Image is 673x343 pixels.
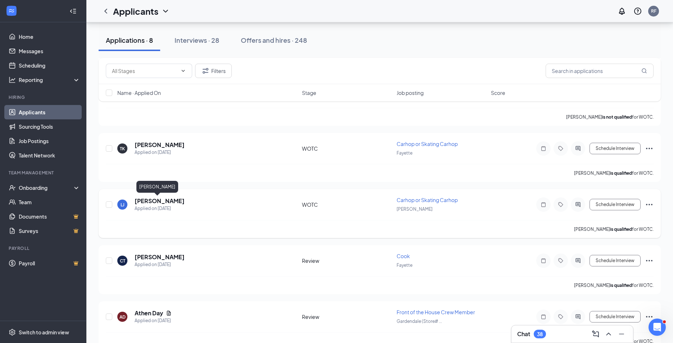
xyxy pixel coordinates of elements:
[397,141,458,147] span: Carhop or Skating Carhop
[19,256,80,270] a: PayrollCrown
[610,283,632,288] b: is qualified
[397,262,412,268] span: Fayette
[9,76,16,83] svg: Analysis
[645,256,654,265] svg: Ellipses
[604,330,613,338] svg: ChevronUp
[113,5,158,17] h1: Applicants
[645,312,654,321] svg: Ellipses
[69,8,77,15] svg: Collapse
[9,184,16,191] svg: UserCheck
[618,7,626,15] svg: Notifications
[201,67,210,75] svg: Filter
[645,144,654,153] svg: Ellipses
[556,202,565,207] svg: Tag
[121,202,125,208] div: LJ
[574,314,582,320] svg: ActiveChat
[195,64,232,78] button: Filter Filters
[175,36,219,45] div: Interviews · 28
[574,226,654,232] p: [PERSON_NAME] for WOTC.
[574,258,582,264] svg: ActiveChat
[19,119,80,134] a: Sourcing Tools
[101,7,110,15] svg: ChevronLeft
[556,146,565,151] svg: Tag
[117,89,161,96] span: Name · Applied On
[135,141,185,149] h5: [PERSON_NAME]
[135,205,185,212] div: Applied on [DATE]
[302,313,392,320] div: Review
[19,209,80,224] a: DocumentsCrown
[19,134,80,148] a: Job Postings
[556,258,565,264] svg: Tag
[651,8,656,14] div: RF
[546,64,654,78] input: Search in applications
[120,146,125,152] div: TK
[649,319,666,336] iframe: Intercom live chat
[397,319,442,324] span: Gardendale (Store# ...
[19,224,80,238] a: SurveysCrown
[9,170,79,176] div: Team Management
[590,143,641,154] button: Schedule Interview
[602,114,632,120] b: is not qualified
[590,328,601,340] button: ComposeMessage
[9,245,79,251] div: Payroll
[302,257,392,264] div: Review
[603,328,614,340] button: ChevronUp
[302,145,392,152] div: WOTC
[645,200,654,209] svg: Ellipses
[574,170,654,176] p: [PERSON_NAME] for WOTC.
[9,94,79,100] div: Hiring
[617,330,626,338] svg: Minimize
[641,68,647,74] svg: MagnifyingGlass
[135,317,172,324] div: Applied on [DATE]
[556,314,565,320] svg: Tag
[397,197,458,203] span: Carhop or Skating Carhop
[397,253,410,259] span: Cook
[539,146,548,151] svg: Note
[120,258,125,264] div: CT
[135,197,185,205] h5: [PERSON_NAME]
[566,114,654,120] p: [PERSON_NAME] for WOTC.
[135,253,185,261] h5: [PERSON_NAME]
[591,330,600,338] svg: ComposeMessage
[590,255,641,266] button: Schedule Interview
[539,314,548,320] svg: Note
[302,201,392,208] div: WOTC
[517,330,530,338] h3: Chat
[19,329,69,336] div: Switch to admin view
[397,206,433,212] span: [PERSON_NAME]
[610,227,632,232] b: is qualified
[616,328,627,340] button: Minimize
[590,199,641,210] button: Schedule Interview
[574,282,654,288] p: [PERSON_NAME] for WOTC.
[19,29,80,44] a: Home
[397,309,475,315] span: Front of the House Crew Member
[166,310,172,316] svg: Document
[119,314,126,320] div: AD
[633,7,642,15] svg: QuestionInfo
[574,202,582,207] svg: ActiveChat
[491,89,505,96] span: Score
[112,67,177,75] input: All Stages
[19,184,74,191] div: Onboarding
[180,68,186,74] svg: ChevronDown
[106,36,153,45] div: Applications · 8
[19,76,81,83] div: Reporting
[610,170,632,176] b: is qualified
[135,309,163,317] h5: Athen Day
[8,7,15,14] svg: WorkstreamLogo
[539,202,548,207] svg: Note
[136,181,178,193] div: [PERSON_NAME]
[302,89,316,96] span: Stage
[539,258,548,264] svg: Note
[397,150,412,156] span: Fayette
[19,148,80,163] a: Talent Network
[135,261,185,268] div: Applied on [DATE]
[19,105,80,119] a: Applicants
[397,89,424,96] span: Job posting
[135,149,185,156] div: Applied on [DATE]
[19,44,80,58] a: Messages
[590,311,641,323] button: Schedule Interview
[19,58,80,73] a: Scheduling
[574,146,582,151] svg: ActiveChat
